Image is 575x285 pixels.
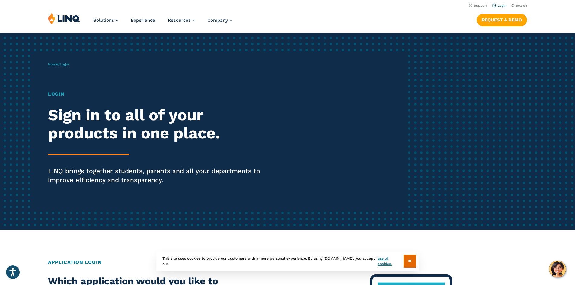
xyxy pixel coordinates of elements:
[156,252,419,271] div: This site uses cookies to provide our customers with a more personal experience. By using [DOMAIN...
[48,62,69,66] span: /
[93,13,232,33] nav: Primary Navigation
[207,17,232,23] a: Company
[378,256,403,267] a: use of cookies.
[511,3,527,8] button: Open Search Bar
[48,62,58,66] a: Home
[60,62,69,66] span: Login
[131,17,155,23] a: Experience
[477,13,527,26] nav: Button Navigation
[549,261,566,277] button: Hello, have a question? Let’s chat.
[48,106,270,142] h2: Sign in to all of your products in one place.
[168,17,191,23] span: Resources
[93,17,118,23] a: Solutions
[48,90,270,98] h1: Login
[93,17,114,23] span: Solutions
[168,17,195,23] a: Resources
[477,14,527,26] a: Request a Demo
[207,17,228,23] span: Company
[48,13,80,24] img: LINQ | K‑12 Software
[48,166,270,185] p: LINQ brings together students, parents and all your departments to improve efficiency and transpa...
[492,4,506,8] a: Login
[469,4,487,8] a: Support
[48,259,527,266] h2: Application Login
[516,4,527,8] span: Search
